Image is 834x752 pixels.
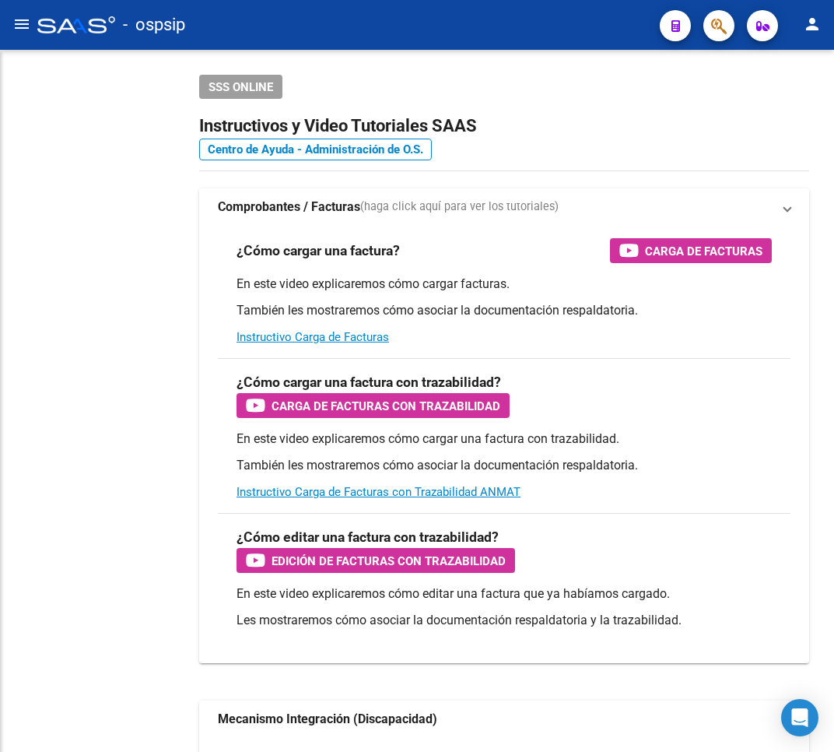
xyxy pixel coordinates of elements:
[237,240,400,262] h3: ¿Cómo cargar una factura?
[237,526,499,548] h3: ¿Cómo editar una factura con trazabilidad?
[199,701,809,738] mat-expansion-panel-header: Mecanismo Integración (Discapacidad)
[237,612,772,629] p: Les mostraremos cómo asociar la documentación respaldatoria y la trazabilidad.
[12,15,31,33] mat-icon: menu
[360,199,559,216] span: (haga click aquí para ver los tutoriales)
[803,15,822,33] mat-icon: person
[237,371,501,393] h3: ¿Cómo cargar una factura con trazabilidad?
[237,430,772,448] p: En este video explicaremos cómo cargar una factura con trazabilidad.
[237,457,772,474] p: También les mostraremos cómo asociar la documentación respaldatoria.
[199,75,282,99] button: SSS ONLINE
[237,485,520,499] a: Instructivo Carga de Facturas con Trazabilidad ANMAT
[610,238,772,263] button: Carga de Facturas
[237,548,515,573] button: Edición de Facturas con Trazabilidad
[237,302,772,319] p: También les mostraremos cómo asociar la documentación respaldatoria.
[272,396,500,416] span: Carga de Facturas con Trazabilidad
[781,699,818,736] div: Open Intercom Messenger
[237,330,389,344] a: Instructivo Carga de Facturas
[218,199,360,216] strong: Comprobantes / Facturas
[199,139,432,160] a: Centro de Ayuda - Administración de O.S.
[237,276,772,293] p: En este video explicaremos cómo cargar facturas.
[218,711,437,728] strong: Mecanismo Integración (Discapacidad)
[208,80,273,94] span: SSS ONLINE
[237,585,772,603] p: En este video explicaremos cómo editar una factura que ya habíamos cargado.
[199,188,809,226] mat-expansion-panel-header: Comprobantes / Facturas(haga click aquí para ver los tutoriales)
[272,551,506,571] span: Edición de Facturas con Trazabilidad
[199,226,809,663] div: Comprobantes / Facturas(haga click aquí para ver los tutoriales)
[199,111,809,141] h2: Instructivos y Video Tutoriales SAAS
[123,8,185,42] span: - ospsip
[237,393,510,418] button: Carga de Facturas con Trazabilidad
[645,241,762,261] span: Carga de Facturas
